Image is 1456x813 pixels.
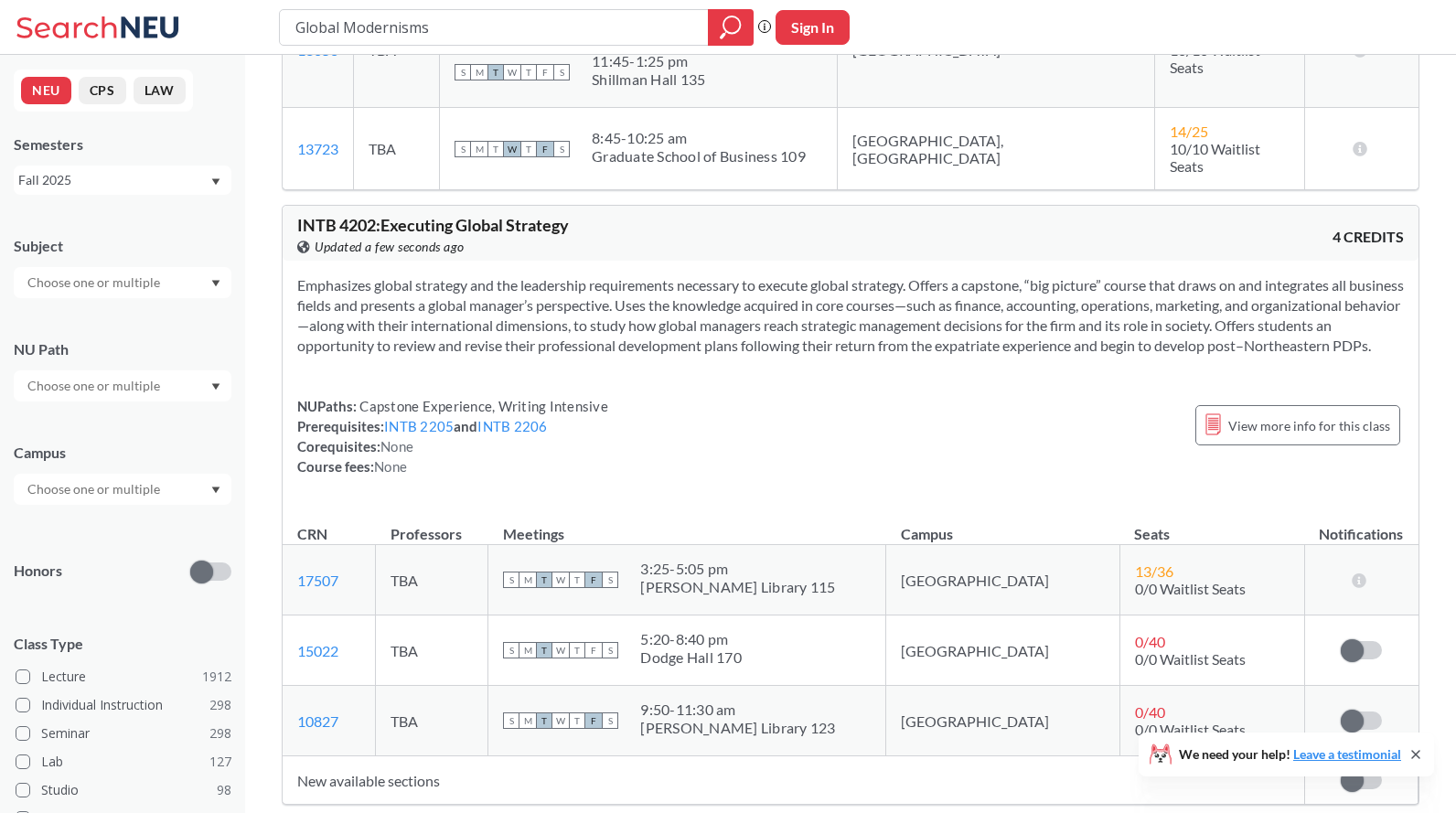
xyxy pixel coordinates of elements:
span: S [602,642,618,658]
span: 0/0 Waitlist Seats [1135,721,1246,738]
span: 127 [209,752,231,772]
span: T [487,64,504,80]
th: Meetings [488,506,886,545]
button: LAW [134,77,186,104]
a: INTB 2205 [384,418,454,434]
a: 13058 [297,41,338,59]
span: Capstone Experience, Writing Intensive [357,398,608,414]
span: T [569,642,585,658]
span: W [552,572,569,588]
span: S [602,572,618,588]
a: 13723 [297,140,338,157]
span: S [455,64,471,80]
button: NEU [21,77,71,104]
input: Choose one or multiple [18,272,172,294]
td: New available sections [283,756,1304,805]
svg: magnifying glass [720,15,742,40]
span: T [569,712,585,729]
span: T [536,642,552,658]
span: M [519,642,536,658]
label: Seminar [16,722,231,745]
a: 15022 [297,642,338,659]
td: TBA [376,545,488,615]
span: None [374,458,407,475]
div: 8:45 - 10:25 am [592,129,806,147]
a: Leave a testimonial [1293,746,1401,762]
button: CPS [79,77,126,104]
a: INTB 2206 [477,418,547,434]
span: 13 / 36 [1135,562,1173,580]
div: [PERSON_NAME] Library 123 [640,719,835,737]
div: Dropdown arrow [14,370,231,401]
td: [GEOGRAPHIC_DATA] [886,545,1120,615]
span: W [504,141,520,157]
span: 14 / 25 [1170,123,1208,140]
p: Honors [14,561,62,582]
span: T [487,141,504,157]
div: NU Path [14,339,231,359]
span: W [552,642,569,658]
input: Choose one or multiple [18,375,172,397]
span: M [471,64,487,80]
span: F [537,141,553,157]
span: F [537,64,553,80]
input: Class, professor, course number, "phrase" [294,12,695,43]
td: [GEOGRAPHIC_DATA], [GEOGRAPHIC_DATA] [837,108,1155,190]
span: M [471,141,487,157]
td: TBA [376,615,488,686]
label: Lab [16,750,231,774]
th: Professors [376,506,488,545]
span: We need your help! [1179,748,1401,761]
span: F [585,712,602,729]
div: Fall 2025Dropdown arrow [14,166,231,195]
span: T [536,572,552,588]
div: 5:20 - 8:40 pm [640,630,742,648]
span: 0/0 Waitlist Seats [1135,580,1246,597]
span: W [504,64,520,80]
span: S [503,712,519,729]
a: 17507 [297,572,338,589]
input: Choose one or multiple [18,478,172,500]
th: Campus [886,506,1120,545]
div: Graduate School of Business 109 [592,147,806,166]
span: T [520,64,537,80]
span: 0 / 40 [1135,633,1165,650]
td: TBA [354,108,440,190]
td: [GEOGRAPHIC_DATA] [886,615,1120,686]
span: W [552,712,569,729]
td: [GEOGRAPHIC_DATA] [886,686,1120,756]
div: Subject [14,236,231,256]
span: Class Type [14,634,231,654]
div: Dropdown arrow [14,267,231,298]
div: Semesters [14,134,231,155]
label: Lecture [16,665,231,689]
span: INTB 4202 : Executing Global Strategy [297,215,569,235]
span: S [553,64,570,80]
span: S [503,572,519,588]
td: TBA [376,686,488,756]
th: Notifications [1304,506,1418,545]
span: 0/0 Waitlist Seats [1135,650,1246,668]
div: Fall 2025 [18,170,209,190]
svg: Dropdown arrow [211,280,220,287]
span: S [553,141,570,157]
svg: Dropdown arrow [211,487,220,494]
span: 1912 [202,667,231,687]
a: 10827 [297,712,338,730]
div: CRN [297,524,327,544]
span: Updated a few seconds ago [315,237,465,257]
span: S [455,141,471,157]
span: 298 [209,695,231,715]
div: 3:25 - 5:05 pm [640,560,835,578]
span: None [380,438,413,455]
span: 0 / 40 [1135,703,1165,721]
span: S [602,712,618,729]
div: Dropdown arrow [14,474,231,505]
span: M [519,712,536,729]
span: S [503,642,519,658]
span: 4 CREDITS [1333,227,1404,247]
svg: Dropdown arrow [211,178,220,186]
label: Studio [16,778,231,802]
span: T [536,712,552,729]
th: Seats [1119,506,1304,545]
